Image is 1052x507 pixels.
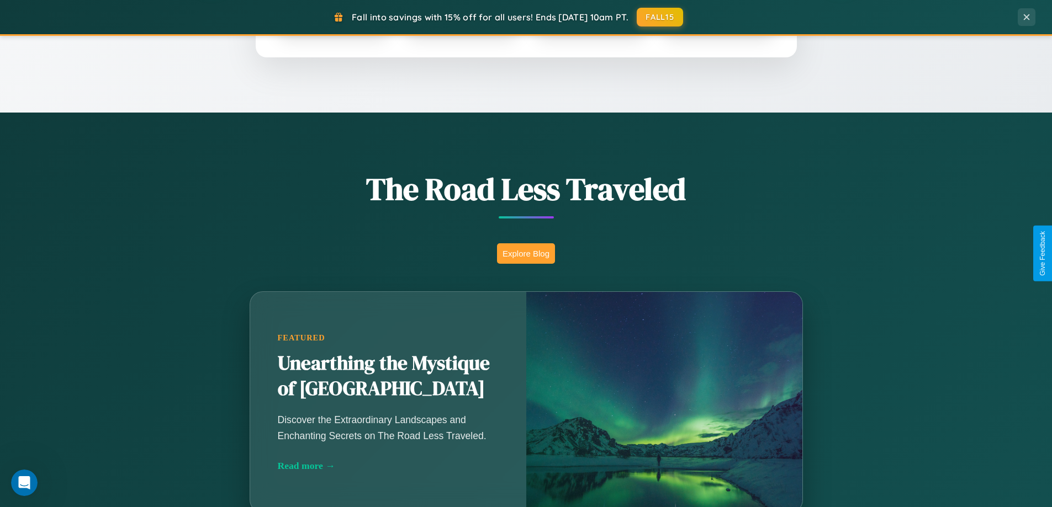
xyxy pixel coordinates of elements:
button: Explore Blog [497,243,555,264]
div: Featured [278,333,499,343]
h1: The Road Less Traveled [195,168,858,210]
p: Discover the Extraordinary Landscapes and Enchanting Secrets on The Road Less Traveled. [278,412,499,443]
button: FALL15 [637,8,683,26]
div: Read more → [278,460,499,472]
h2: Unearthing the Mystique of [GEOGRAPHIC_DATA] [278,351,499,402]
div: Give Feedback [1039,231,1046,276]
span: Fall into savings with 15% off for all users! Ends [DATE] 10am PT. [352,12,628,23]
iframe: Intercom live chat [11,469,38,496]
